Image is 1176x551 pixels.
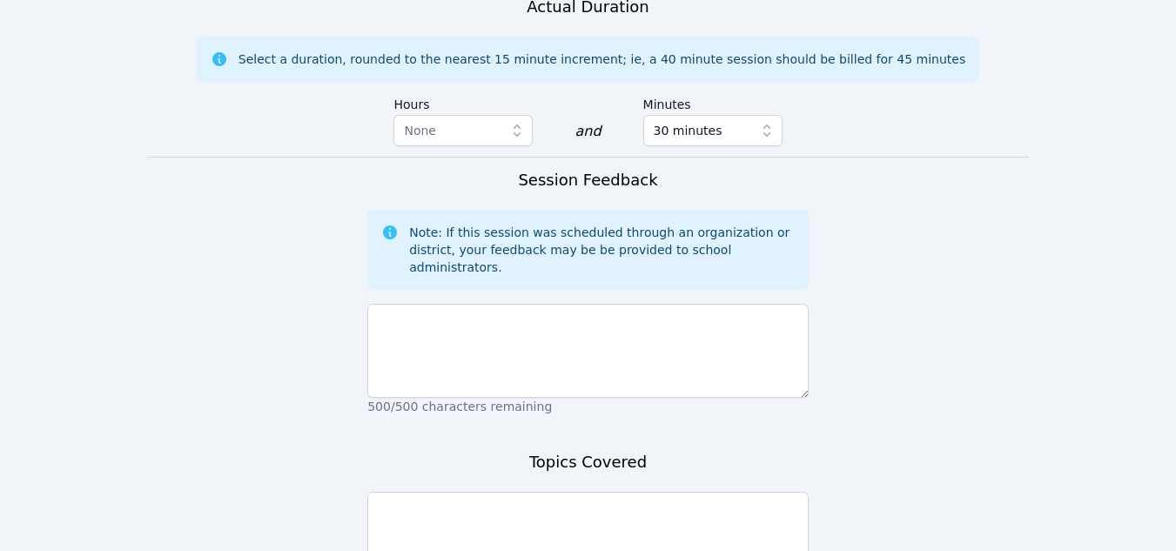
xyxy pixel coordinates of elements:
button: 30 minutes [643,115,783,146]
div: and [575,121,601,142]
h3: Topics Covered [529,450,647,474]
label: Minutes [643,89,783,115]
span: 30 minutes [654,120,722,141]
span: None [404,124,436,138]
label: Hours [393,89,533,115]
div: Select a duration, rounded to the nearest 15 minute increment; ie, a 40 minute session should be ... [239,50,965,68]
button: None [393,115,533,146]
p: 500/500 characters remaining [367,398,809,415]
h3: Session Feedback [518,168,657,192]
div: Note: If this session was scheduled through an organization or district, your feedback may be be ... [409,224,795,276]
